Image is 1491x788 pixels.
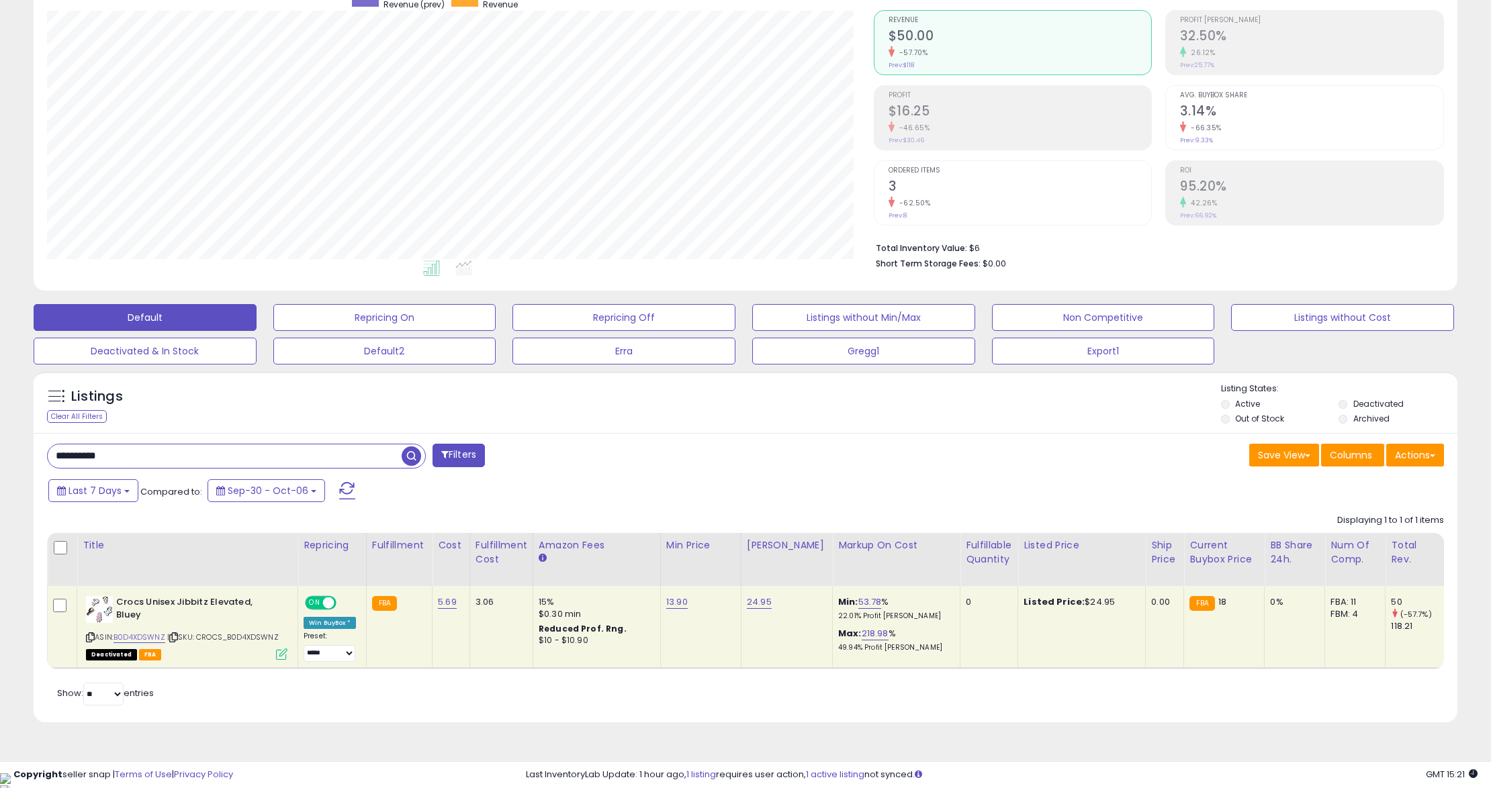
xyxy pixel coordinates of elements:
[876,258,981,269] b: Short Term Storage Fees:
[114,632,165,643] a: B0D4XDSWNZ
[1386,444,1444,466] button: Actions
[86,596,287,658] div: ASIN:
[304,632,356,662] div: Preset:
[167,632,279,642] span: | SKU: CROCS_B0D4XDSWNZ
[1180,92,1443,99] span: Avg. Buybox Share
[838,627,862,640] b: Max:
[512,338,735,364] button: Erra
[895,48,928,58] small: -57.70%
[858,595,882,609] a: 53.78
[86,596,113,623] img: 418d20WaWAL._SL40_.jpg
[966,538,1012,567] div: Fulfillable Quantity
[895,123,930,133] small: -46.65%
[1235,413,1284,424] label: Out of Stock
[1330,608,1375,620] div: FBM: 4
[1321,444,1384,466] button: Columns
[48,479,138,502] button: Last 7 Days
[1024,538,1140,552] div: Listed Price
[1270,596,1314,608] div: 0%
[1221,383,1458,395] p: Listing States:
[889,103,1152,121] h2: $16.25
[1024,595,1085,608] b: Listed Price:
[992,304,1215,331] button: Non Competitive
[1249,444,1319,466] button: Save View
[1151,538,1178,567] div: Ship Price
[539,635,650,646] div: $10 - $10.90
[966,596,1007,608] div: 0
[1189,596,1214,611] small: FBA
[1235,398,1260,409] label: Active
[1180,103,1443,121] h2: 3.14%
[1024,596,1135,608] div: $24.95
[438,538,464,552] div: Cost
[889,28,1152,46] h2: $50.00
[476,538,527,567] div: Fulfillment Cost
[992,338,1215,364] button: Export1
[304,617,356,629] div: Win BuyBox *
[895,198,931,208] small: -62.50%
[1391,620,1445,632] div: 118.21
[1186,123,1222,133] small: -66.35%
[1180,179,1443,197] h2: 95.20%
[838,538,954,552] div: Markup on Cost
[889,92,1152,99] span: Profit
[889,17,1152,24] span: Revenue
[13,768,62,781] strong: Copyright
[889,167,1152,175] span: Ordered Items
[889,211,907,219] small: Prev: 8
[1391,538,1440,567] div: Total Rev.
[208,479,325,502] button: Sep-30 - Oct-06
[806,768,864,781] a: 1 active listing
[1400,609,1432,620] small: (-57.7%)
[306,597,323,609] span: ON
[1189,538,1259,567] div: Current Buybox Price
[838,643,950,652] p: 49.94% Profit [PERSON_NAME]
[1180,167,1443,175] span: ROI
[539,623,627,634] b: Reduced Prof. Rng.
[1353,413,1390,424] label: Archived
[889,136,924,144] small: Prev: $30.46
[1330,538,1380,567] div: Num of Comp.
[1218,595,1226,608] span: 18
[1180,28,1443,46] h2: 32.50%
[433,444,485,467] button: Filters
[273,304,496,331] button: Repricing On
[747,538,827,552] div: [PERSON_NAME]
[838,611,950,621] p: 22.01% Profit [PERSON_NAME]
[1391,596,1445,608] div: 50
[115,768,172,781] a: Terms of Use
[752,304,975,331] button: Listings without Min/Max
[1337,514,1444,527] div: Displaying 1 to 1 of 1 items
[1180,136,1213,144] small: Prev: 9.33%
[1231,304,1454,331] button: Listings without Cost
[666,595,688,609] a: 13.90
[1270,538,1319,567] div: BB Share 24h.
[539,552,547,564] small: Amazon Fees.
[833,533,960,586] th: The percentage added to the cost of goods (COGS) that forms the calculator for Min & Max prices.
[889,179,1152,197] h2: 3
[228,484,308,497] span: Sep-30 - Oct-06
[57,687,154,699] span: Show: entries
[512,304,735,331] button: Repricing Off
[889,61,914,69] small: Prev: $118
[1426,768,1478,781] span: 2025-10-14 15:21 GMT
[34,304,257,331] button: Default
[539,538,655,552] div: Amazon Fees
[139,649,162,660] span: FBA
[983,257,1006,270] span: $0.00
[1186,198,1217,208] small: 42.26%
[273,338,496,364] button: Default2
[752,338,975,364] button: Gregg1
[539,596,650,608] div: 15%
[539,608,650,620] div: $0.30 min
[476,596,523,608] div: 3.06
[116,596,279,624] b: Crocs Unisex Jibbitz Elevated, Bluey
[838,628,950,652] div: %
[438,595,457,609] a: 5.69
[71,387,123,406] h5: Listings
[47,410,107,423] div: Clear All Filters
[372,538,426,552] div: Fulfillment
[1180,61,1214,69] small: Prev: 25.77%
[34,338,257,364] button: Deactivated & In Stock
[862,627,889,640] a: 218.98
